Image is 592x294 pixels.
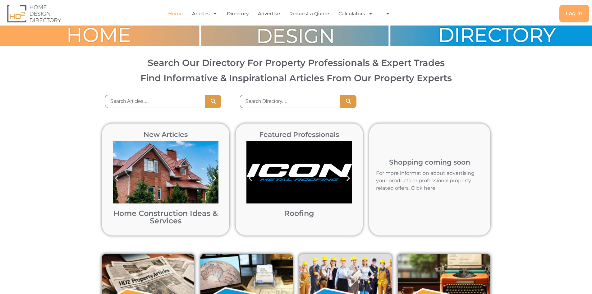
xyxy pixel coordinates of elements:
a: Articles [192,7,218,21]
a: Advertise [258,7,280,21]
input: Search Articles.... [105,95,205,108]
div: Previous [243,171,257,185]
div: Next [208,171,222,185]
button: Search [340,95,356,108]
nav: Menu [120,7,443,21]
input: Search Directory.... [240,95,340,108]
a: Calculators [338,7,373,21]
div: Next [341,171,355,185]
a: Directory [227,7,249,21]
h2: New Articles [110,131,222,138]
a: Home [168,7,183,21]
button: Search [205,95,221,108]
a: Request a Quote [289,7,329,21]
h3: Find Informative & Inspirational Articles From Our Property Experts [12,73,580,82]
a: Home Construction Ideas & Services [113,209,218,225]
span: Log in [566,11,583,16]
a: Roofing [284,209,314,218]
h2: Featured Professionals [243,131,355,138]
div: Previous [110,171,124,185]
h2: Search Our Directory For Property Professionals & Expert Trades [12,58,580,67]
a: Log in [559,5,589,22]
